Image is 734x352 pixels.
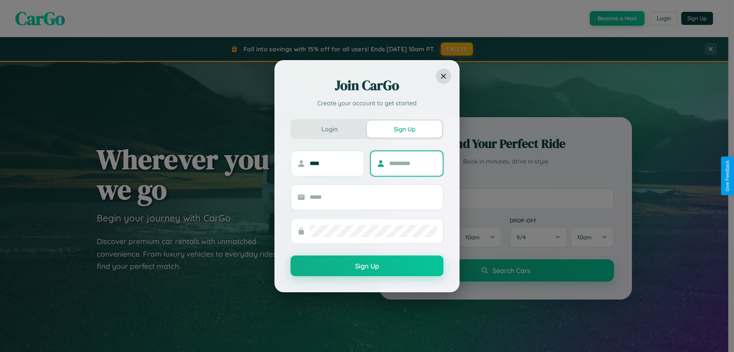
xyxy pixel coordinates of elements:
[725,160,730,192] div: Give Feedback
[291,98,443,108] p: Create your account to get started
[291,76,443,95] h2: Join CarGo
[291,255,443,276] button: Sign Up
[367,121,442,138] button: Sign Up
[292,121,367,138] button: Login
